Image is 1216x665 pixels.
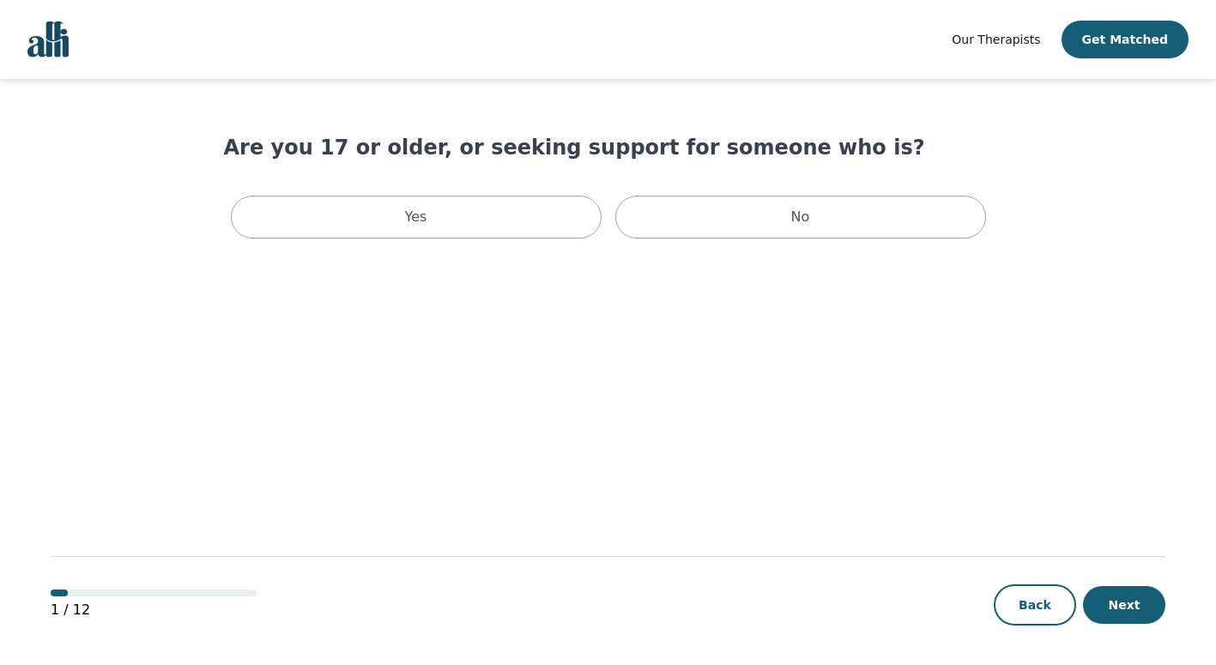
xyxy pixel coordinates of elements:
a: Our Therapists [952,29,1040,50]
h1: Are you 17 or older, or seeking support for someone who is? [224,134,993,161]
p: Yes [405,207,427,227]
button: Get Matched [1062,21,1189,58]
p: 1 / 12 [51,600,257,620]
p: No [791,207,810,227]
span: Our Therapists [952,33,1040,46]
img: alli logo [27,21,69,57]
button: Next [1083,586,1165,624]
button: Back [994,584,1076,626]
